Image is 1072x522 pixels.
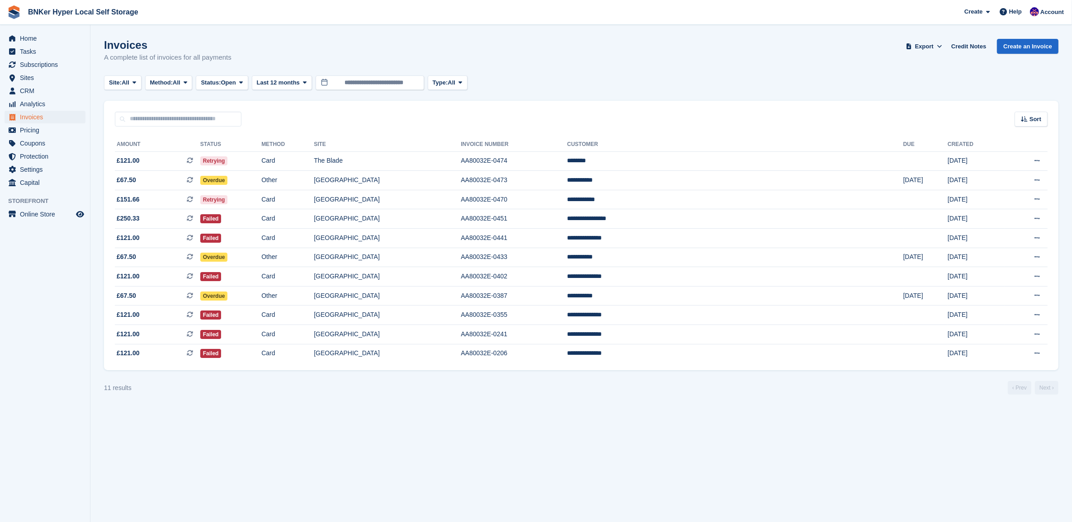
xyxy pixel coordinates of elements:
button: Export [904,39,944,54]
span: Overdue [200,253,228,262]
a: menu [5,208,85,221]
span: £121.00 [117,329,140,339]
td: Other [261,171,314,190]
span: £121.00 [117,310,140,320]
span: Invoices [20,111,74,123]
span: Sort [1029,115,1041,124]
span: Failed [200,234,222,243]
span: Online Store [20,208,74,221]
td: [GEOGRAPHIC_DATA] [314,267,461,287]
a: menu [5,176,85,189]
td: [GEOGRAPHIC_DATA] [314,171,461,190]
th: Method [261,137,314,152]
a: BNKer Hyper Local Self Storage [24,5,142,19]
td: AA80032E-0474 [461,151,567,171]
td: AA80032E-0206 [461,344,567,363]
td: [DATE] [948,229,1005,248]
span: Tasks [20,45,74,58]
td: Card [261,151,314,171]
a: menu [5,71,85,84]
td: [DATE] [903,248,948,267]
a: menu [5,58,85,71]
td: [GEOGRAPHIC_DATA] [314,248,461,267]
span: Method: [150,78,173,87]
a: Previous [1008,381,1031,395]
td: [DATE] [948,151,1005,171]
a: Preview store [75,209,85,220]
td: [DATE] [948,286,1005,306]
p: A complete list of invoices for all payments [104,52,231,63]
td: [GEOGRAPHIC_DATA] [314,229,461,248]
span: Type: [433,78,448,87]
a: Credit Notes [948,39,990,54]
span: Retrying [200,156,228,165]
span: CRM [20,85,74,97]
span: £67.50 [117,175,136,185]
span: Overdue [200,292,228,301]
span: £67.50 [117,291,136,301]
td: [DATE] [948,248,1005,267]
td: AA80032E-0355 [461,306,567,325]
a: Create an Invoice [997,39,1058,54]
td: Card [261,325,314,344]
span: Pricing [20,124,74,136]
button: Method: All [145,75,193,90]
span: Protection [20,150,74,163]
span: Settings [20,163,74,176]
td: [DATE] [948,306,1005,325]
a: menu [5,150,85,163]
td: AA80032E-0451 [461,209,567,229]
td: Card [261,306,314,325]
td: [DATE] [948,325,1005,344]
span: Subscriptions [20,58,74,71]
td: [GEOGRAPHIC_DATA] [314,306,461,325]
span: Home [20,32,74,45]
span: Coupons [20,137,74,150]
td: AA80032E-0441 [461,229,567,248]
span: Overdue [200,176,228,185]
a: menu [5,124,85,136]
td: [GEOGRAPHIC_DATA] [314,286,461,306]
button: Status: Open [196,75,248,90]
span: Analytics [20,98,74,110]
span: All [122,78,129,87]
nav: Page [1006,381,1060,395]
span: All [173,78,180,87]
span: Open [221,78,236,87]
td: Other [261,248,314,267]
button: Last 12 months [252,75,312,90]
th: Customer [567,137,903,152]
span: Failed [200,310,222,320]
td: Card [261,229,314,248]
td: [DATE] [948,209,1005,229]
span: Failed [200,349,222,358]
td: Other [261,286,314,306]
td: Card [261,209,314,229]
span: Sites [20,71,74,84]
span: Create [964,7,982,16]
div: 11 results [104,383,132,393]
span: Failed [200,272,222,281]
button: Site: All [104,75,142,90]
a: Next [1035,381,1058,395]
span: Retrying [200,195,228,204]
span: £121.00 [117,272,140,281]
span: Status: [201,78,221,87]
td: AA80032E-0433 [461,248,567,267]
td: AA80032E-0473 [461,171,567,190]
span: All [448,78,455,87]
span: Storefront [8,197,90,206]
span: Failed [200,330,222,339]
td: [DATE] [948,267,1005,287]
span: £121.00 [117,156,140,165]
span: £121.00 [117,233,140,243]
a: menu [5,137,85,150]
th: Created [948,137,1005,152]
td: [GEOGRAPHIC_DATA] [314,325,461,344]
span: £121.00 [117,348,140,358]
span: Account [1040,8,1064,17]
td: AA80032E-0470 [461,190,567,209]
td: Card [261,267,314,287]
h1: Invoices [104,39,231,51]
td: [GEOGRAPHIC_DATA] [314,190,461,209]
